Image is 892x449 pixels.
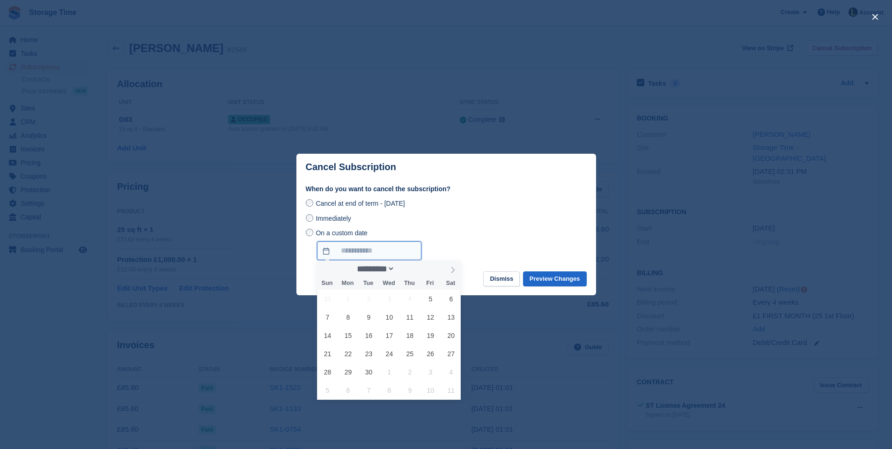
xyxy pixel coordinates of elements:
[421,308,440,326] span: September 12, 2025
[339,381,357,399] span: October 6, 2025
[306,214,313,222] input: Immediately
[442,363,460,381] span: October 4, 2025
[360,381,378,399] span: October 7, 2025
[318,308,337,326] span: September 7, 2025
[401,363,419,381] span: October 2, 2025
[354,264,395,274] select: Month
[442,326,460,344] span: September 20, 2025
[421,381,440,399] span: October 10, 2025
[401,290,419,308] span: September 4, 2025
[318,290,337,308] span: August 31, 2025
[339,326,357,344] span: September 15, 2025
[421,344,440,363] span: September 26, 2025
[399,280,420,286] span: Thu
[868,9,883,24] button: close
[316,200,405,207] span: Cancel at end of term - [DATE]
[316,229,368,237] span: On a custom date
[380,290,398,308] span: September 3, 2025
[339,290,357,308] span: September 1, 2025
[421,326,440,344] span: September 19, 2025
[380,308,398,326] span: September 10, 2025
[442,381,460,399] span: October 11, 2025
[306,184,587,194] label: When do you want to cancel the subscription?
[380,381,398,399] span: October 8, 2025
[421,363,440,381] span: October 3, 2025
[317,241,421,260] input: On a custom date
[306,199,313,207] input: Cancel at end of term - [DATE]
[360,308,378,326] span: September 9, 2025
[420,280,440,286] span: Fri
[395,264,424,274] input: Year
[421,290,440,308] span: September 5, 2025
[401,308,419,326] span: September 11, 2025
[306,229,313,236] input: On a custom date
[339,308,357,326] span: September 8, 2025
[380,363,398,381] span: October 1, 2025
[337,280,358,286] span: Mon
[442,290,460,308] span: September 6, 2025
[318,381,337,399] span: October 5, 2025
[318,326,337,344] span: September 14, 2025
[318,344,337,363] span: September 21, 2025
[360,344,378,363] span: September 23, 2025
[318,363,337,381] span: September 28, 2025
[360,290,378,308] span: September 2, 2025
[358,280,378,286] span: Tue
[523,271,587,287] button: Preview Changes
[442,308,460,326] span: September 13, 2025
[440,280,461,286] span: Sat
[401,326,419,344] span: September 18, 2025
[442,344,460,363] span: September 27, 2025
[339,363,357,381] span: September 29, 2025
[316,215,351,222] span: Immediately
[378,280,399,286] span: Wed
[317,280,338,286] span: Sun
[339,344,357,363] span: September 22, 2025
[360,363,378,381] span: September 30, 2025
[360,326,378,344] span: September 16, 2025
[380,344,398,363] span: September 24, 2025
[306,162,396,172] p: Cancel Subscription
[483,271,520,287] button: Dismiss
[380,326,398,344] span: September 17, 2025
[401,344,419,363] span: September 25, 2025
[401,381,419,399] span: October 9, 2025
